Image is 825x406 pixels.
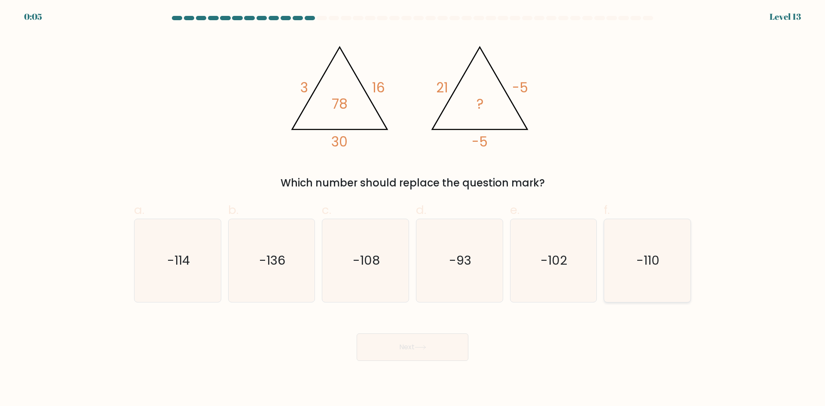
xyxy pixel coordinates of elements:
tspan: -5 [512,78,528,97]
text: -114 [167,252,190,269]
tspan: 3 [300,78,308,97]
tspan: ? [477,95,483,113]
span: c. [322,201,331,218]
span: d. [416,201,426,218]
tspan: 21 [436,78,448,97]
tspan: 30 [331,132,348,151]
text: -93 [449,252,471,269]
div: Which number should replace the question mark? [139,175,686,191]
span: e. [510,201,519,218]
span: f. [604,201,610,218]
tspan: -5 [472,132,488,151]
span: b. [228,201,238,218]
div: Level 13 [770,10,801,23]
div: 0:05 [24,10,42,23]
tspan: 16 [372,78,385,97]
span: a. [134,201,144,218]
text: -108 [353,252,380,269]
button: Next [357,333,468,361]
text: -110 [637,252,660,269]
text: -136 [259,252,285,269]
tspan: 78 [332,95,348,113]
text: -102 [541,252,568,269]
